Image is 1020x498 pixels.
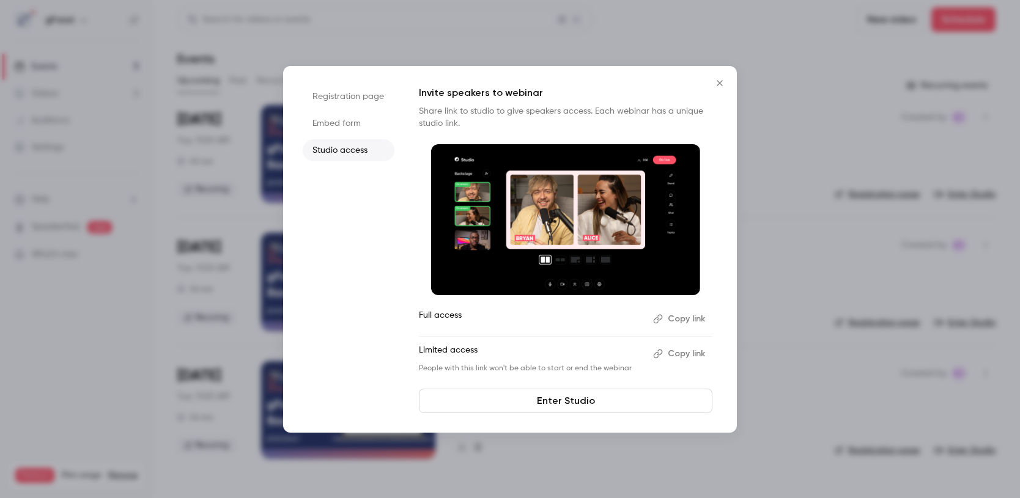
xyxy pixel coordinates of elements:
li: Studio access [303,139,394,161]
img: Invite speakers to webinar [431,144,700,296]
li: Embed form [303,112,394,134]
p: Invite speakers to webinar [419,86,712,100]
button: Copy link [648,344,712,364]
button: Copy link [648,309,712,329]
p: Share link to studio to give speakers access. Each webinar has a unique studio link. [419,105,712,130]
button: Close [708,71,732,95]
p: Limited access [419,344,643,364]
p: People with this link won't be able to start or end the webinar [419,364,643,373]
p: Full access [419,309,643,329]
a: Enter Studio [419,389,712,413]
li: Registration page [303,86,394,108]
